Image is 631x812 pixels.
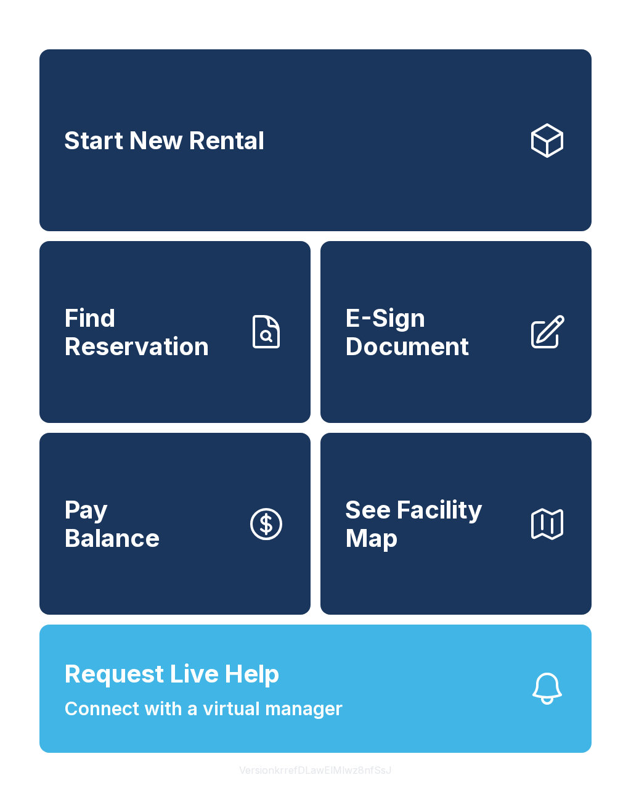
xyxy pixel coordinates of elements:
[345,496,518,552] span: See Facility Map
[39,49,592,231] a: Start New Rental
[39,241,311,423] a: Find Reservation
[64,304,237,360] span: Find Reservation
[229,753,402,787] button: VersionkrrefDLawElMlwz8nfSsJ
[345,304,518,360] span: E-Sign Document
[320,433,592,615] button: See Facility Map
[320,241,592,423] a: E-Sign Document
[64,695,343,723] span: Connect with a virtual manager
[64,655,280,692] span: Request Live Help
[64,496,160,552] span: Pay Balance
[39,433,311,615] button: PayBalance
[39,625,592,753] button: Request Live HelpConnect with a virtual manager
[64,126,264,155] span: Start New Rental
